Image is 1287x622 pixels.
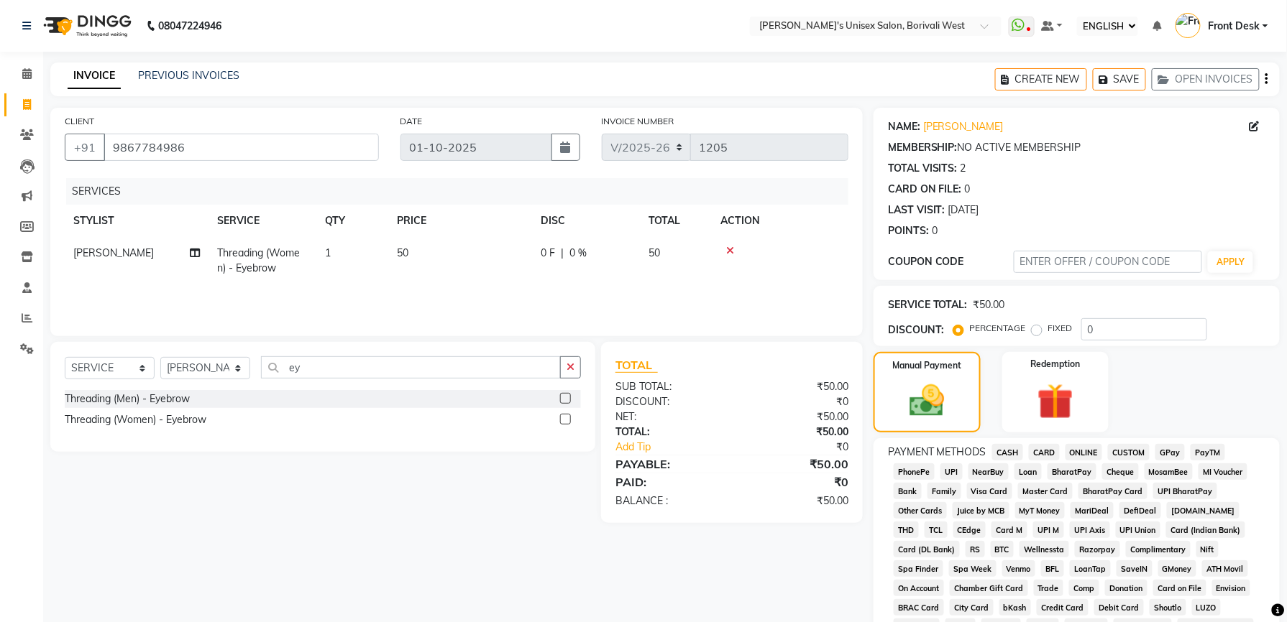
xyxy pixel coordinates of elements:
span: Trade [1034,580,1064,596]
span: Wellnessta [1020,541,1069,557]
th: DISC [532,205,640,237]
span: Card (Indian Bank) [1166,521,1245,538]
span: TOTAL [615,358,658,373]
span: ONLINE [1066,444,1103,460]
span: GPay [1155,444,1185,460]
div: NET: [605,409,732,424]
span: UPI Union [1116,521,1161,538]
div: POINTS: [888,223,929,238]
div: ₹50.00 [974,297,1005,312]
input: Search or Scan [261,356,561,379]
div: SUB TOTAL: [605,379,732,394]
div: CARD ON FILE: [888,182,962,197]
span: 50 [649,246,660,259]
span: On Account [894,580,944,596]
span: Razorpay [1075,541,1120,557]
span: Bank [894,483,922,499]
span: Venmo [1002,560,1036,577]
span: MosamBee [1145,463,1194,480]
div: Threading (Men) - Eyebrow [65,391,190,407]
span: Chamber Gift Card [950,580,1028,596]
div: 0 [965,182,971,197]
div: 0 [932,223,938,238]
span: BharatPay Card [1078,483,1148,499]
span: Spa Week [949,560,997,577]
span: Credit Card [1037,599,1089,616]
div: COUPON CODE [888,254,1014,269]
div: ₹50.00 [732,409,859,424]
b: 08047224946 [158,6,221,46]
span: LUZO [1192,599,1222,616]
button: SAVE [1093,68,1146,90]
span: 1 [325,246,331,259]
div: ₹0 [732,473,859,491]
span: Front Desk [1208,19,1260,34]
div: ₹50.00 [732,493,859,509]
span: [PERSON_NAME] [73,246,154,259]
span: Card M [991,521,1027,538]
img: _gift.svg [1026,379,1085,424]
button: APPLY [1208,251,1253,273]
div: PAID: [605,473,732,491]
span: CASH [992,444,1023,460]
span: Nift [1196,541,1219,557]
th: PRICE [388,205,532,237]
label: FIXED [1048,322,1073,335]
div: Threading (Women) - Eyebrow [65,412,206,427]
span: Complimentary [1126,541,1191,557]
span: Spa Finder [894,560,943,577]
span: DefiDeal [1119,502,1161,519]
label: Redemption [1031,358,1081,371]
div: PAYABLE: [605,455,732,473]
label: Manual Payment [892,359,961,372]
th: ACTION [712,205,848,237]
th: QTY [316,205,388,237]
span: LoanTap [1070,560,1111,577]
span: Debit Card [1094,599,1144,616]
img: logo [37,6,135,46]
span: Juice by MCB [953,502,1009,519]
div: SERVICES [66,178,859,205]
span: TCL [925,521,948,538]
span: PAYMENT METHODS [888,445,986,460]
th: TOTAL [640,205,712,237]
span: BFL [1041,560,1064,577]
span: Family [928,483,961,499]
a: INVOICE [68,63,121,89]
input: SEARCH BY NAME/MOBILE/EMAIL/CODE [104,134,379,161]
span: Comp [1069,580,1099,596]
span: UPI [940,463,963,480]
span: CUSTOM [1108,444,1150,460]
span: MyT Money [1015,502,1066,519]
div: ₹0 [732,394,859,409]
span: Shoutlo [1150,599,1186,616]
img: Front Desk [1176,13,1201,38]
span: BTC [991,541,1015,557]
div: TOTAL: [605,424,732,440]
span: Loan [1015,463,1042,480]
span: Donation [1105,580,1148,596]
span: GMoney [1158,560,1197,577]
span: bKash [999,599,1032,616]
img: _cash.svg [899,381,956,421]
th: STYLIST [65,205,209,237]
span: Other Cards [894,502,947,519]
label: INVOICE NUMBER [602,115,674,128]
div: NO ACTIVE MEMBERSHIP [888,140,1265,155]
span: [DOMAIN_NAME] [1167,502,1240,519]
span: City Card [950,599,994,616]
div: [DATE] [948,203,979,218]
a: [PERSON_NAME] [923,119,1004,134]
div: ₹50.00 [732,455,859,473]
th: SERVICE [209,205,316,237]
span: ATH Movil [1202,560,1248,577]
span: CEdge [953,521,986,538]
span: Visa Card [967,483,1013,499]
span: Master Card [1018,483,1073,499]
label: PERCENTAGE [970,322,1026,335]
div: NAME: [888,119,920,134]
div: SERVICE TOTAL: [888,297,968,312]
span: Threading (Women) - Eyebrow [217,246,300,274]
span: Cheque [1102,463,1139,480]
span: UPI BharatPay [1153,483,1217,499]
